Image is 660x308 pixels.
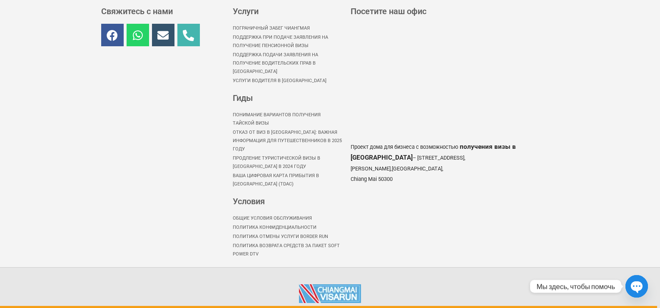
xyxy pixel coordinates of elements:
nav: Меню [233,110,342,189]
nav: Меню [233,214,342,259]
a: Пограничный забег Чиангмая [233,24,342,33]
font: Условия [233,196,265,206]
a: Политика отмены услуги Border Run [233,232,342,241]
font: Услуги водителя в [GEOGRAPHIC_DATA] [233,78,326,83]
font: Политика возврата средств за пакет Soft Power DTV [233,243,340,257]
font: получения визы в [GEOGRAPHIC_DATA] [351,143,516,161]
font: Поддержка подачи заявления на получение водительских прав в [GEOGRAPHIC_DATA] [233,52,318,74]
font: Посетите наш офис [351,6,426,16]
font: – [STREET_ADDRESS], [413,155,466,161]
a: Продление туристической визы в [GEOGRAPHIC_DATA] в 2024 году [233,154,342,171]
font: Проект дома для бизнеса с возможностью [351,144,458,150]
font: Понимание вариантов получения тайской визы [233,112,321,126]
font: политика конфиденциальности [233,225,316,230]
font: Ваша цифровая карта прибытия в [GEOGRAPHIC_DATA] (TDAC) [233,173,319,187]
a: Ваша цифровая карта прибытия в [GEOGRAPHIC_DATA] (TDAC) [233,171,342,189]
a: Политика возврата средств за пакет Soft Power DTV [233,241,342,259]
a: политика конфиденциальности [233,223,342,232]
a: Общие условия обслуживания [233,214,342,223]
font: [GEOGRAPHIC_DATA], [392,165,443,172]
font: [PERSON_NAME], [351,165,392,172]
font: Продление туристической визы в [GEOGRAPHIC_DATA] в 2024 году [233,155,320,169]
font: Chiang Mai 50300 [351,176,393,182]
a: Понимание вариантов получения тайской визы [233,110,342,128]
a: Поддержка подачи заявления на получение водительских прав в [GEOGRAPHIC_DATA] [233,50,342,76]
a: Поддержка при подаче заявления на получение пенсионной визы [233,33,342,50]
font: Политика отмены услуги Border Run [233,234,328,239]
a: Услуги водителя в [GEOGRAPHIC_DATA] [233,76,342,85]
font: Поддержка при подаче заявления на получение пенсионной визы [233,35,328,48]
nav: Меню [233,24,342,85]
font: Общие условия обслуживания [233,215,312,221]
font: Пограничный забег Чиангмая [233,25,310,31]
font: Гиды [233,93,253,103]
font: Отказ от виз в [GEOGRAPHIC_DATA]: важная информация для путешественников в 2025 году [233,130,342,152]
font: Свяжитесь с нами [101,6,173,16]
a: Отказ от виз в [GEOGRAPHIC_DATA]: важная информация для путешественников в 2025 году [233,128,342,154]
font: Услуги [233,6,259,16]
